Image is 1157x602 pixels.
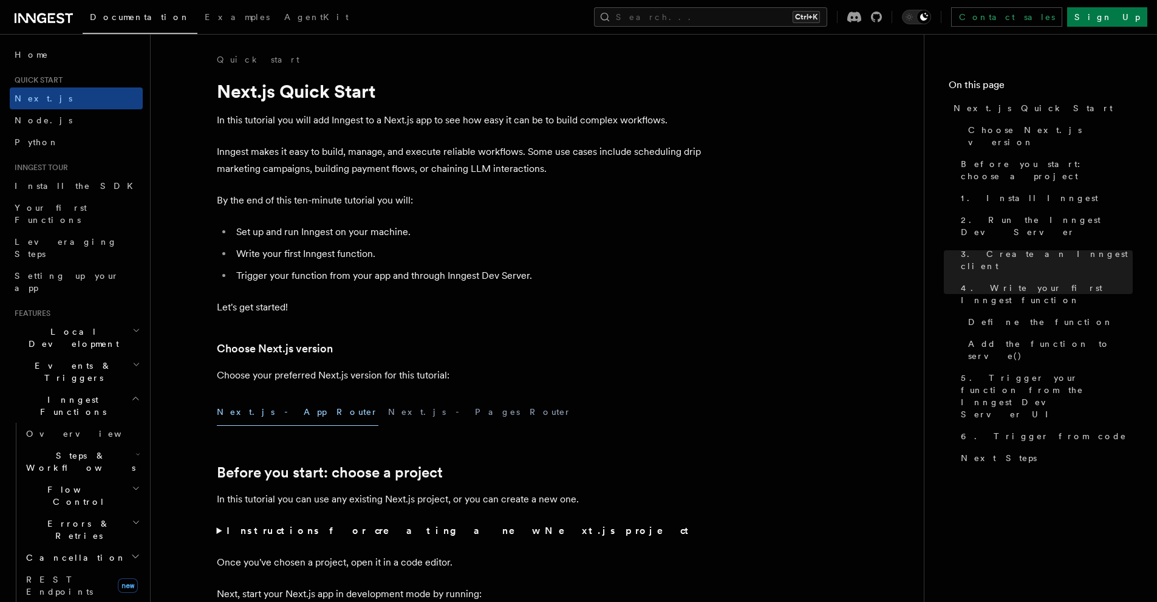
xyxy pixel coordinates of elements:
[10,44,143,66] a: Home
[961,192,1098,204] span: 1. Install Inngest
[961,452,1037,464] span: Next Steps
[951,7,1062,27] a: Contact sales
[10,265,143,299] a: Setting up your app
[217,464,443,481] a: Before you start: choose a project
[793,11,820,23] kbd: Ctrl+K
[956,243,1133,277] a: 3. Create an Inngest client
[594,7,827,27] button: Search...Ctrl+K
[10,326,132,350] span: Local Development
[284,12,349,22] span: AgentKit
[949,78,1133,97] h4: On this page
[21,552,126,564] span: Cancellation
[10,175,143,197] a: Install the SDK
[961,372,1133,420] span: 5. Trigger your function from the Inngest Dev Server UI
[83,4,197,34] a: Documentation
[956,209,1133,243] a: 2. Run the Inngest Dev Server
[10,389,143,423] button: Inngest Functions
[233,245,703,262] li: Write your first Inngest function.
[902,10,931,24] button: Toggle dark mode
[954,102,1113,114] span: Next.js Quick Start
[388,398,572,426] button: Next.js - Pages Router
[961,158,1133,182] span: Before you start: choose a project
[217,340,333,357] a: Choose Next.js version
[956,367,1133,425] a: 5. Trigger your function from the Inngest Dev Server UI
[217,367,703,384] p: Choose your preferred Next.js version for this tutorial:
[21,479,143,513] button: Flow Control
[10,109,143,131] a: Node.js
[217,522,703,539] summary: Instructions for creating a new Next.js project
[10,309,50,318] span: Features
[10,163,68,173] span: Inngest tour
[956,153,1133,187] a: Before you start: choose a project
[21,450,135,474] span: Steps & Workflows
[21,445,143,479] button: Steps & Workflows
[21,547,143,569] button: Cancellation
[961,214,1133,238] span: 2. Run the Inngest Dev Server
[10,87,143,109] a: Next.js
[1067,7,1147,27] a: Sign Up
[956,187,1133,209] a: 1. Install Inngest
[15,271,119,293] span: Setting up your app
[21,423,143,445] a: Overview
[10,355,143,389] button: Events & Triggers
[15,115,72,125] span: Node.js
[10,75,63,85] span: Quick start
[15,203,87,225] span: Your first Functions
[233,267,703,284] li: Trigger your function from your app and through Inngest Dev Server.
[15,181,140,191] span: Install the SDK
[10,321,143,355] button: Local Development
[961,248,1133,272] span: 3. Create an Inngest client
[217,299,703,316] p: Let's get started!
[197,4,277,33] a: Examples
[217,53,299,66] a: Quick start
[233,224,703,241] li: Set up and run Inngest on your machine.
[968,338,1133,362] span: Add the function to serve()
[205,12,270,22] span: Examples
[21,513,143,547] button: Errors & Retries
[961,430,1127,442] span: 6. Trigger from code
[90,12,190,22] span: Documentation
[15,237,117,259] span: Leveraging Steps
[217,143,703,177] p: Inngest makes it easy to build, manage, and execute reliable workflows. Some use cases include sc...
[10,197,143,231] a: Your first Functions
[956,425,1133,447] a: 6. Trigger from code
[15,94,72,103] span: Next.js
[217,80,703,102] h1: Next.js Quick Start
[21,484,132,508] span: Flow Control
[968,316,1113,328] span: Define the function
[217,112,703,129] p: In this tutorial you will add Inngest to a Next.js app to see how easy it can be to build complex...
[26,575,93,597] span: REST Endpoints
[217,554,703,571] p: Once you've chosen a project, open it in a code editor.
[963,311,1133,333] a: Define the function
[26,429,151,439] span: Overview
[968,124,1133,148] span: Choose Next.js version
[10,394,131,418] span: Inngest Functions
[118,578,138,593] span: new
[15,49,49,61] span: Home
[217,192,703,209] p: By the end of this ten-minute tutorial you will:
[21,518,132,542] span: Errors & Retries
[217,491,703,508] p: In this tutorial you can use any existing Next.js project, or you can create a new one.
[227,525,694,536] strong: Instructions for creating a new Next.js project
[956,447,1133,469] a: Next Steps
[277,4,356,33] a: AgentKit
[963,119,1133,153] a: Choose Next.js version
[10,231,143,265] a: Leveraging Steps
[956,277,1133,311] a: 4. Write your first Inngest function
[10,131,143,153] a: Python
[961,282,1133,306] span: 4. Write your first Inngest function
[15,137,59,147] span: Python
[217,398,378,426] button: Next.js - App Router
[10,360,132,384] span: Events & Triggers
[963,333,1133,367] a: Add the function to serve()
[949,97,1133,119] a: Next.js Quick Start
